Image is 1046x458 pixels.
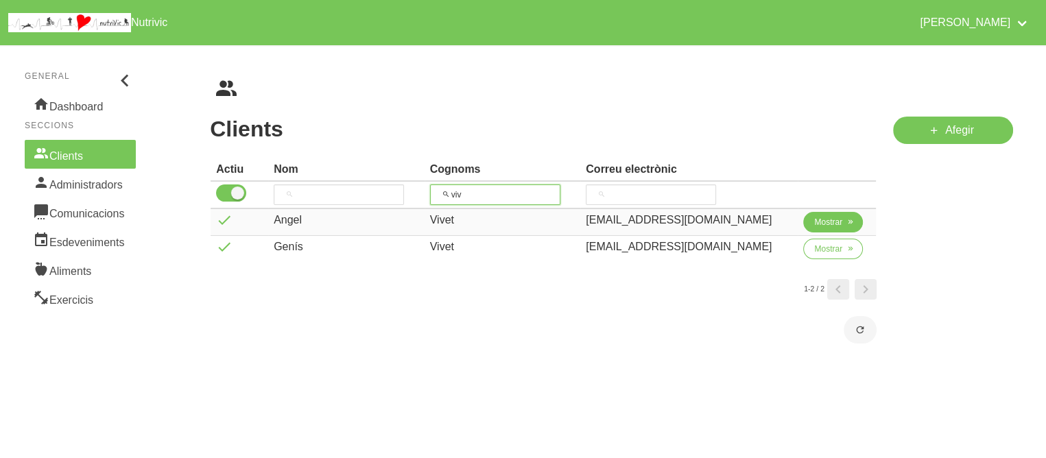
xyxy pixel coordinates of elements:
[814,243,842,255] span: Mostrar
[25,197,136,226] a: Comunicacions
[945,122,974,138] span: Afegir
[25,255,136,284] a: Aliments
[430,212,575,228] div: Vivet
[586,161,792,178] div: Correu electrònic
[210,117,877,141] h1: Clients
[855,279,877,300] a: Page 2.
[430,161,575,178] div: Cognoms
[803,212,863,238] a: Mostrar
[8,13,131,32] img: company_logo
[430,239,575,255] div: Vivet
[274,161,419,178] div: Nom
[25,284,136,313] a: Exercicis
[25,70,136,82] p: General
[804,284,824,295] small: 1-2 / 2
[274,239,419,255] div: Genís
[210,78,1013,100] nav: breadcrumbs
[827,279,849,300] a: Page 0.
[25,140,136,169] a: Clients
[803,212,863,232] button: Mostrar
[25,226,136,255] a: Esdeveniments
[586,239,792,255] div: [EMAIL_ADDRESS][DOMAIN_NAME]
[25,91,136,119] a: Dashboard
[893,117,1013,144] a: Afegir
[25,119,136,132] p: Seccions
[25,169,136,197] a: Administradors
[216,161,263,178] div: Actiu
[803,239,863,259] button: Mostrar
[586,212,792,228] div: [EMAIL_ADDRESS][DOMAIN_NAME]
[814,216,842,228] span: Mostrar
[803,239,863,265] a: Mostrar
[912,5,1038,40] a: [PERSON_NAME]
[274,212,419,228] div: Angel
